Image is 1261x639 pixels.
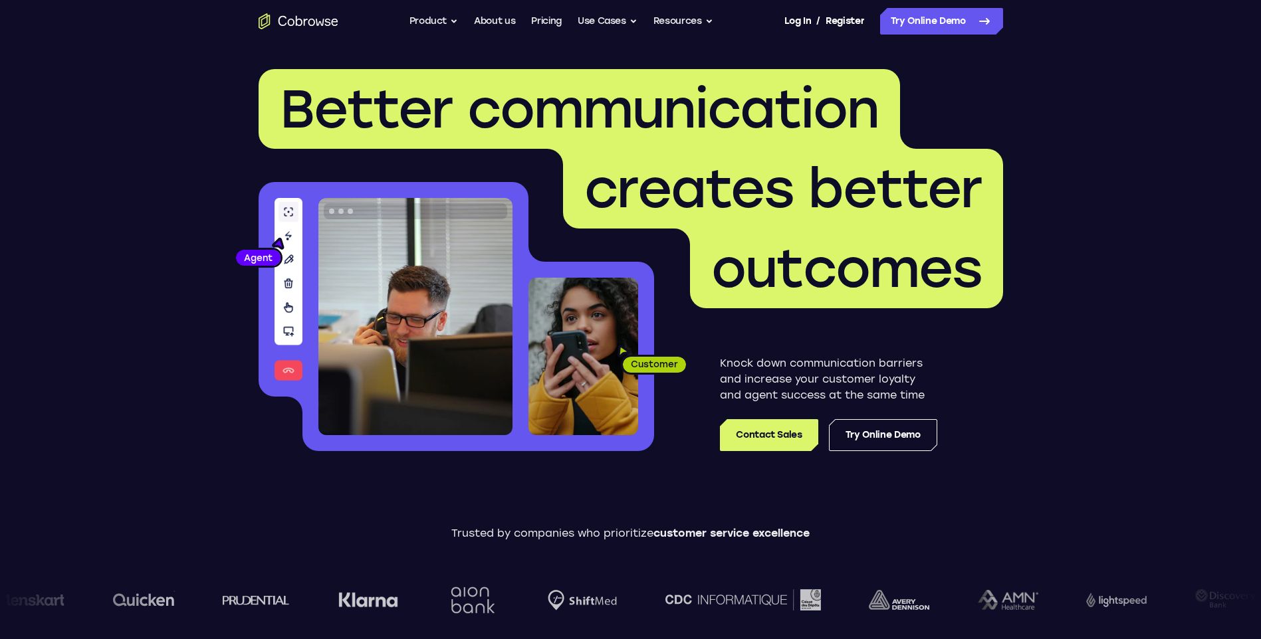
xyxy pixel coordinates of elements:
a: Register [826,8,864,35]
button: Product [409,8,459,35]
a: Go to the home page [259,13,338,29]
button: Use Cases [578,8,637,35]
p: Knock down communication barriers and increase your customer loyalty and agent success at the sam... [720,355,937,403]
img: Aion Bank [422,573,476,627]
img: CDC Informatique [641,589,797,610]
a: Pricing [531,8,562,35]
span: Better communication [280,77,879,141]
a: Log In [784,8,811,35]
a: Try Online Demo [880,8,1003,35]
img: Lightspeed [1062,593,1123,606]
span: outcomes [711,236,982,300]
span: customer service excellence [653,527,810,539]
span: / [816,13,820,29]
img: Klarna [314,592,374,608]
button: Resources [653,8,713,35]
img: AMN Healthcare [954,590,1014,610]
a: Try Online Demo [829,419,937,451]
span: creates better [584,157,982,221]
a: Contact Sales [720,419,818,451]
img: Shiftmed [524,590,594,610]
img: A customer support agent talking on the phone [318,198,513,435]
img: A customer holding their phone [528,278,638,435]
a: About us [474,8,515,35]
img: prudential [199,594,266,605]
img: avery-dennison [846,590,906,610]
